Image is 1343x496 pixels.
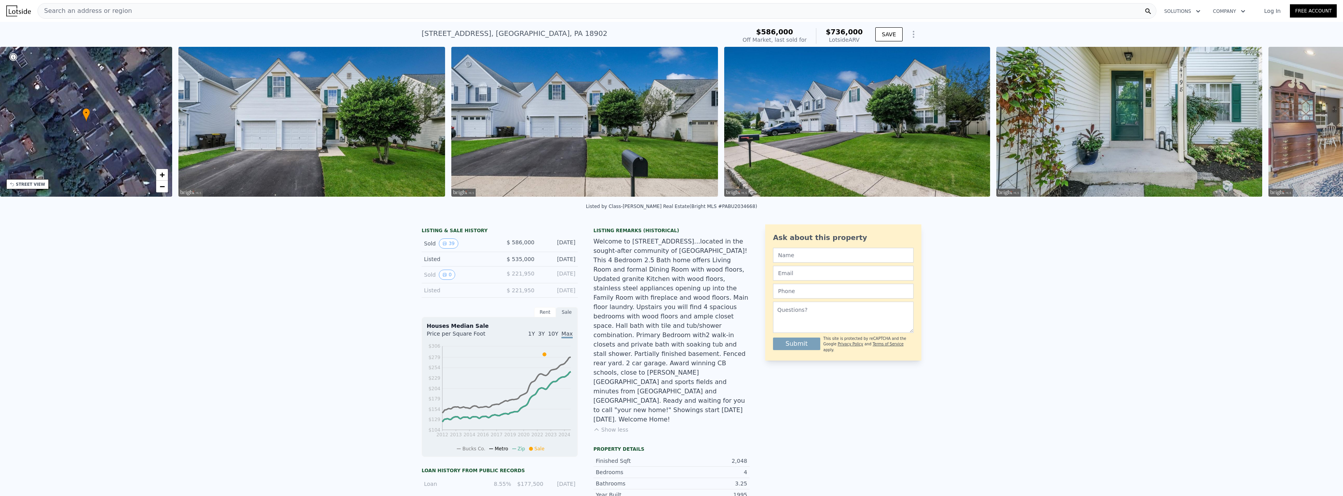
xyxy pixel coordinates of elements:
div: LISTING & SALE HISTORY [422,228,578,235]
span: $ 586,000 [507,239,534,245]
div: Off Market, last sold for [743,36,807,44]
a: Zoom in [156,169,168,181]
span: 1Y [528,331,535,337]
tspan: 2016 [477,432,489,437]
tspan: 2019 [504,432,516,437]
img: Sale: 100451381 Parcel: 93546304 [996,47,1262,197]
span: Zip [518,446,525,452]
span: Search an address or region [38,6,132,16]
button: SAVE [875,27,903,41]
div: [DATE] [548,480,575,488]
div: Listed [424,255,493,263]
div: 2,048 [671,457,747,465]
button: View historical data [439,238,458,249]
div: Price per Square Foot [427,330,500,342]
button: View historical data [439,270,455,280]
span: + [160,170,165,180]
div: Listed [424,286,493,294]
input: Name [773,248,914,263]
tspan: 2017 [491,432,503,437]
input: Email [773,266,914,281]
span: Metro [495,446,508,452]
tspan: 2024 [558,432,570,437]
div: 3.25 [671,480,747,487]
div: [DATE] [541,255,575,263]
div: • [82,108,90,122]
tspan: $179 [428,396,440,402]
div: Rent [534,307,556,317]
span: 10Y [548,331,558,337]
div: Bathrooms [596,480,671,487]
tspan: $279 [428,355,440,360]
img: Sale: 100451381 Parcel: 93546304 [724,47,990,197]
span: $ 221,950 [507,287,534,293]
div: Houses Median Sale [427,322,573,330]
div: Property details [593,446,750,452]
div: [STREET_ADDRESS] , [GEOGRAPHIC_DATA] , PA 18902 [422,28,607,39]
tspan: 2022 [531,432,543,437]
span: − [160,181,165,191]
div: $177,500 [516,480,543,488]
div: Sale [556,307,578,317]
tspan: 2013 [450,432,462,437]
button: Submit [773,338,820,350]
span: $ 221,950 [507,270,534,277]
input: Phone [773,284,914,299]
tspan: 2012 [436,432,449,437]
div: STREET VIEW [16,181,45,187]
div: 8.55% [484,480,511,488]
a: Log In [1255,7,1290,15]
span: $736,000 [826,28,863,36]
div: Lotside ARV [826,36,863,44]
span: 3Y [538,331,545,337]
tspan: $104 [428,427,440,433]
div: Listing Remarks (Historical) [593,228,750,234]
div: Finished Sqft [596,457,671,465]
tspan: $129 [428,417,440,422]
button: Show Options [906,27,921,42]
button: Show less [593,426,628,434]
span: $586,000 [756,28,793,36]
div: [DATE] [541,238,575,249]
a: Terms of Service [873,342,903,346]
tspan: $254 [428,365,440,370]
tspan: 2020 [518,432,530,437]
tspan: $204 [428,386,440,391]
div: Sold [424,270,493,280]
img: Sale: 100451381 Parcel: 93546304 [178,47,445,197]
button: Company [1207,4,1252,18]
img: Lotside [6,5,31,16]
a: Free Account [1290,4,1337,18]
span: Max [561,331,573,338]
div: This site is protected by reCAPTCHA and the Google and apply. [823,336,914,353]
span: Sale [534,446,545,452]
img: Sale: 100451381 Parcel: 93546304 [451,47,718,197]
div: 4 [671,468,747,476]
tspan: 2014 [463,432,476,437]
div: Bedrooms [596,468,671,476]
span: Bucks Co. [462,446,485,452]
div: Sold [424,238,493,249]
div: [DATE] [541,286,575,294]
button: Solutions [1158,4,1207,18]
div: Loan [424,480,479,488]
div: [DATE] [541,270,575,280]
div: Ask about this property [773,232,914,243]
div: Listed by Class-[PERSON_NAME] Real Estate (Bright MLS #PABU2034668) [586,204,757,209]
tspan: 2023 [545,432,557,437]
a: Zoom out [156,181,168,192]
div: Loan history from public records [422,468,578,474]
span: $ 535,000 [507,256,534,262]
a: Privacy Policy [838,342,863,346]
tspan: $154 [428,407,440,412]
tspan: $229 [428,375,440,381]
tspan: $306 [428,343,440,349]
div: Welcome to [STREET_ADDRESS]...located in the sought-after community of [GEOGRAPHIC_DATA]! This 4 ... [593,237,750,424]
span: • [82,109,90,116]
